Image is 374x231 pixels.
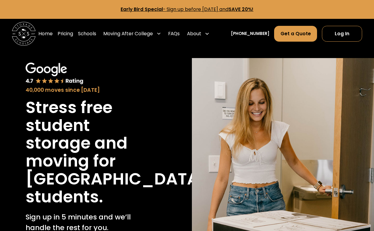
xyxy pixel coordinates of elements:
div: Moving After College [103,30,153,37]
div: About [187,30,201,37]
div: 40,000 moves since [DATE] [26,86,157,94]
strong: SAVE 20%! [228,6,253,12]
a: [PHONE_NUMBER] [231,31,270,37]
strong: Early Bird Special [121,6,163,12]
a: Home [38,26,53,42]
a: Early Bird Special- Sign up before [DATE] andSAVE 20%! [121,6,253,12]
a: FAQs [168,26,180,42]
h1: Stress free student storage and moving for [26,99,157,170]
img: Google 4.7 star rating [26,63,84,85]
img: Storage Scholars main logo [12,22,36,46]
a: Log In [322,26,362,42]
h1: [GEOGRAPHIC_DATA] [26,170,207,188]
a: Schools [78,26,96,42]
a: Get a Quote [274,26,317,42]
h1: students. [26,188,103,206]
a: Pricing [58,26,73,42]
